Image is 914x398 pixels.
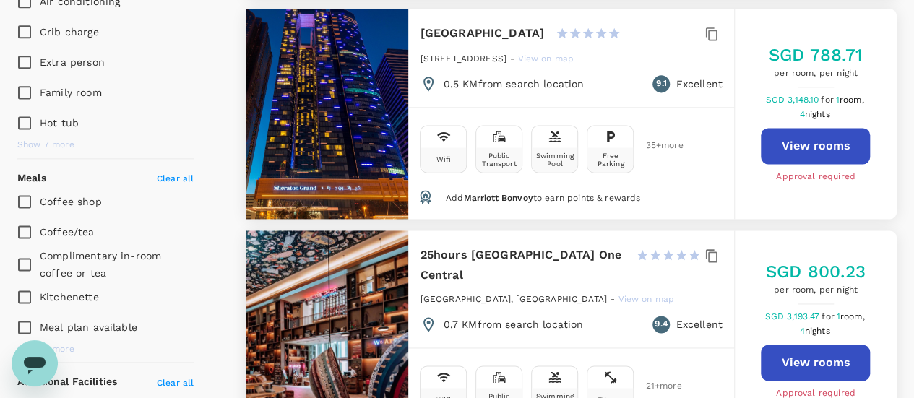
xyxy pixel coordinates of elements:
[840,311,865,321] span: room,
[40,321,137,333] span: Meal plan available
[822,311,836,321] span: for
[769,66,863,81] span: per room, per night
[676,317,722,332] p: Excellent
[645,381,667,391] span: 21 + more
[157,378,194,388] span: Clear all
[12,340,58,386] iframe: Button to launch messaging window
[443,317,583,332] p: 0.7 KM from search location
[510,53,517,64] span: -
[776,170,855,184] span: Approval required
[436,155,452,163] div: Wifi
[676,77,722,91] p: Excellent
[446,193,640,203] span: Add to earn points & rewards
[479,152,519,168] div: Public Transport
[17,138,74,152] span: Show 7 more
[764,311,822,321] span: SGD 3,193.47
[836,95,866,105] span: 1
[40,87,102,98] span: Family room
[799,326,832,336] span: 4
[40,250,161,279] span: Complimentary in-room coffee or tea
[590,152,630,168] div: Free Parking
[821,95,835,105] span: for
[840,95,864,105] span: room,
[805,326,830,336] span: nights
[765,95,821,105] span: SGD 3,148.10
[420,23,544,43] h6: [GEOGRAPHIC_DATA]
[17,342,74,357] span: Show 3 more
[157,173,194,183] span: Clear all
[17,374,117,390] h6: Additional Facilities
[837,311,867,321] span: 1
[645,141,667,150] span: 35 + more
[761,345,870,381] button: View rooms
[463,193,533,203] span: Marriott Bonvoy
[40,56,105,68] span: Extra person
[17,170,46,186] h6: Meals
[535,152,574,168] div: Swimming Pool
[40,26,99,38] span: Crib charge
[805,109,830,119] span: nights
[618,293,674,304] a: View on map
[611,294,618,304] span: -
[420,245,624,285] h6: 25hours [GEOGRAPHIC_DATA] One Central
[40,196,102,207] span: Coffee shop
[656,77,666,91] span: 9.1
[40,226,95,238] span: Coffee/tea
[655,317,668,332] span: 9.4
[40,117,79,129] span: Hot tub
[443,77,584,91] p: 0.5 KM from search location
[517,53,574,64] span: View on map
[799,109,832,119] span: 4
[766,283,866,298] span: per room, per night
[40,291,99,303] span: Kitchenette
[769,43,863,66] h5: SGD 788.71
[420,294,606,304] span: [GEOGRAPHIC_DATA], [GEOGRAPHIC_DATA]
[761,128,870,164] button: View rooms
[766,260,866,283] h5: SGD 800.23
[517,52,574,64] a: View on map
[420,53,506,64] span: [STREET_ADDRESS]
[618,294,674,304] span: View on map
